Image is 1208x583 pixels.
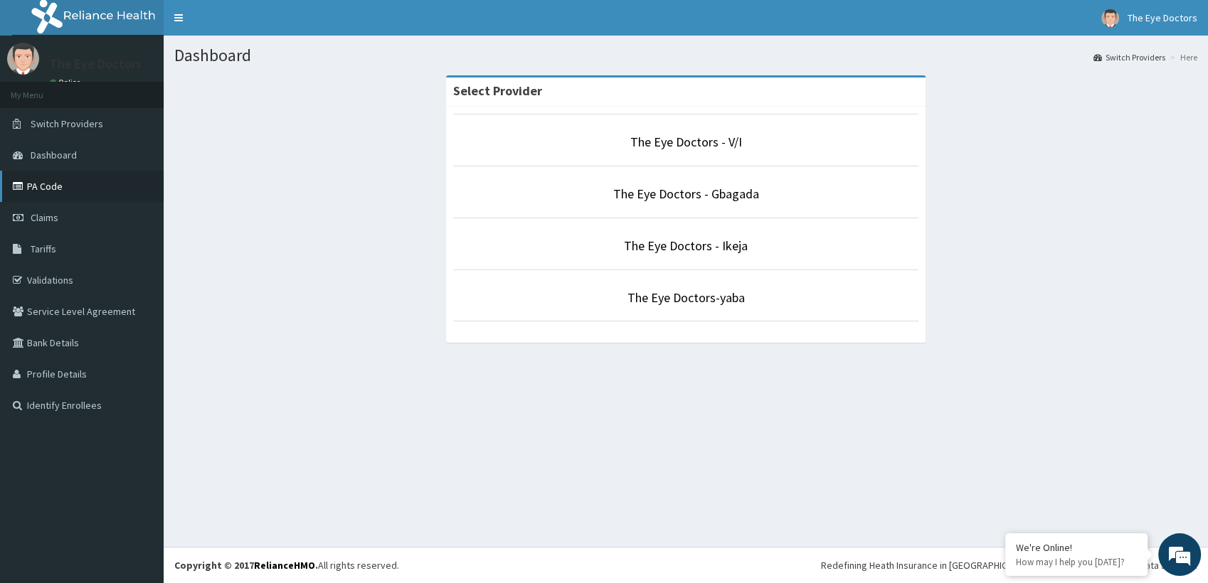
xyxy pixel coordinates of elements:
a: The Eye Doctors - Ikeja [624,237,748,254]
span: Switch Providers [31,117,103,130]
a: RelianceHMO [254,559,315,572]
a: Switch Providers [1093,51,1165,63]
h1: Dashboard [174,46,1197,65]
p: The Eye Doctors [50,58,142,70]
img: User Image [7,43,39,75]
span: Tariffs [31,242,56,255]
span: The Eye Doctors [1128,11,1197,24]
span: Dashboard [31,149,77,161]
li: Here [1167,51,1197,63]
a: The Eye Doctors - Gbagada [613,186,759,202]
a: The Eye Doctors - V/I [630,134,742,150]
span: Claims [31,211,58,224]
footer: All rights reserved. [164,547,1208,583]
strong: Select Provider [453,82,542,99]
strong: Copyright © 2017 . [174,559,318,572]
a: The Eye Doctors-yaba [627,289,745,306]
a: Online [50,77,84,87]
div: We're Online! [1016,541,1137,554]
p: How may I help you today? [1016,556,1137,568]
div: Redefining Heath Insurance in [GEOGRAPHIC_DATA] using Telemedicine and Data Science! [821,558,1197,572]
img: User Image [1101,9,1119,27]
